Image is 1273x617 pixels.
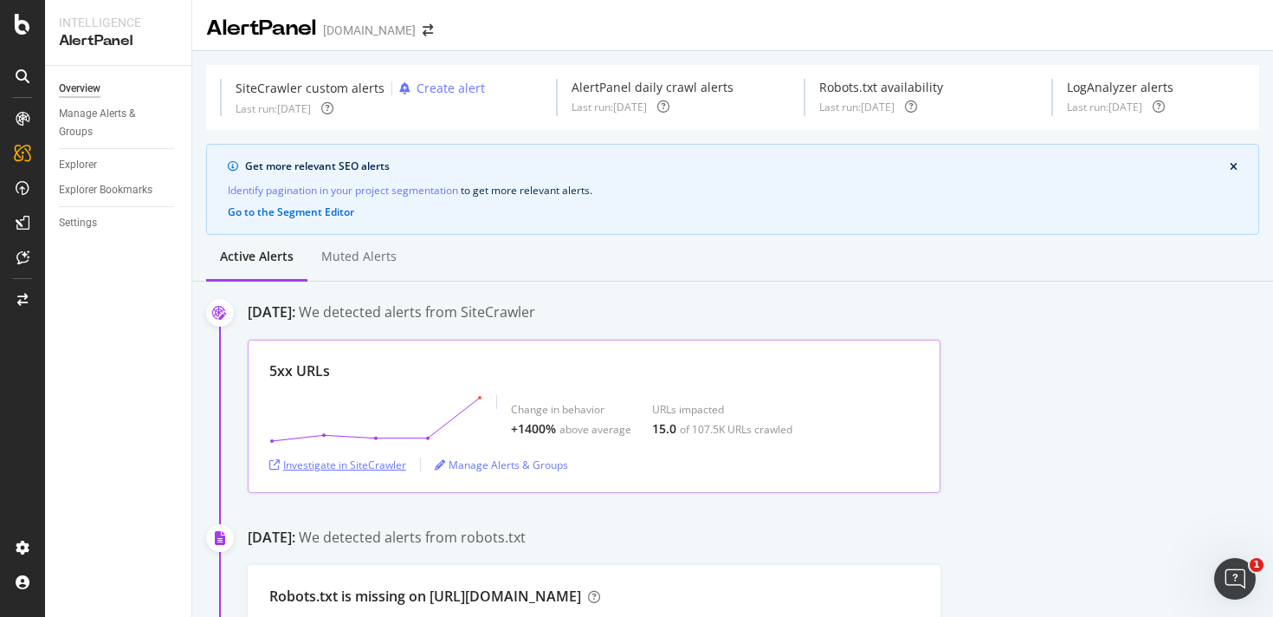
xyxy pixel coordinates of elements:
a: Investigate in SiteCrawler [269,458,406,472]
div: Create alert [417,80,485,97]
div: Get more relevant SEO alerts [245,159,1230,174]
a: Settings [59,214,179,232]
a: Manage Alerts & Groups [59,105,179,141]
iframe: Intercom live chat [1214,558,1256,600]
div: Last run: [DATE] [1067,100,1142,114]
div: Robots.txt availability [819,79,943,96]
div: AlertPanel daily crawl alerts [572,79,733,96]
div: AlertPanel [59,31,178,51]
div: [DATE]: [248,302,295,322]
button: Go to the Segment Editor [228,206,354,218]
a: Manage Alerts & Groups [435,458,568,472]
div: SiteCrawler custom alerts [236,80,384,97]
span: 1 [1250,558,1263,572]
a: Identify pagination in your project segmentation [228,181,458,199]
div: [DATE]: [248,528,295,548]
div: Overview [59,80,100,98]
div: Explorer [59,156,97,174]
div: LogAnalyzer alerts [1067,79,1173,96]
div: info banner [206,144,1259,235]
div: Robots.txt is missing on [URL][DOMAIN_NAME] [269,587,581,607]
div: Last run: [DATE] [572,100,647,114]
div: AlertPanel [206,14,316,43]
div: [DOMAIN_NAME] [323,22,416,39]
div: arrow-right-arrow-left [423,24,433,36]
div: Manage Alerts & Groups [59,105,163,141]
a: Overview [59,80,179,98]
div: of 107.5K URLs crawled [680,422,792,437]
div: Explorer Bookmarks [59,181,152,199]
button: Manage Alerts & Groups [435,451,568,478]
div: Last run: [DATE] [236,101,311,116]
button: Investigate in SiteCrawler [269,451,406,478]
div: Active alerts [220,248,294,265]
div: Change in behavior [511,402,631,417]
div: 5xx URLs [269,361,330,381]
div: Intelligence [59,14,178,31]
div: to get more relevant alerts . [228,181,1237,199]
div: URLs impacted [652,402,792,417]
div: 15.0 [652,420,676,438]
div: We detected alerts from SiteCrawler [299,302,535,322]
button: Create alert [392,79,485,98]
div: +1400% [511,420,556,438]
div: Last run: [DATE] [819,100,895,114]
div: Settings [59,214,97,232]
div: above average [559,422,631,437]
div: We detected alerts from robots.txt [299,528,526,548]
a: Explorer Bookmarks [59,181,179,199]
button: close banner [1225,158,1242,177]
a: Explorer [59,156,179,174]
div: Muted alerts [321,248,397,265]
